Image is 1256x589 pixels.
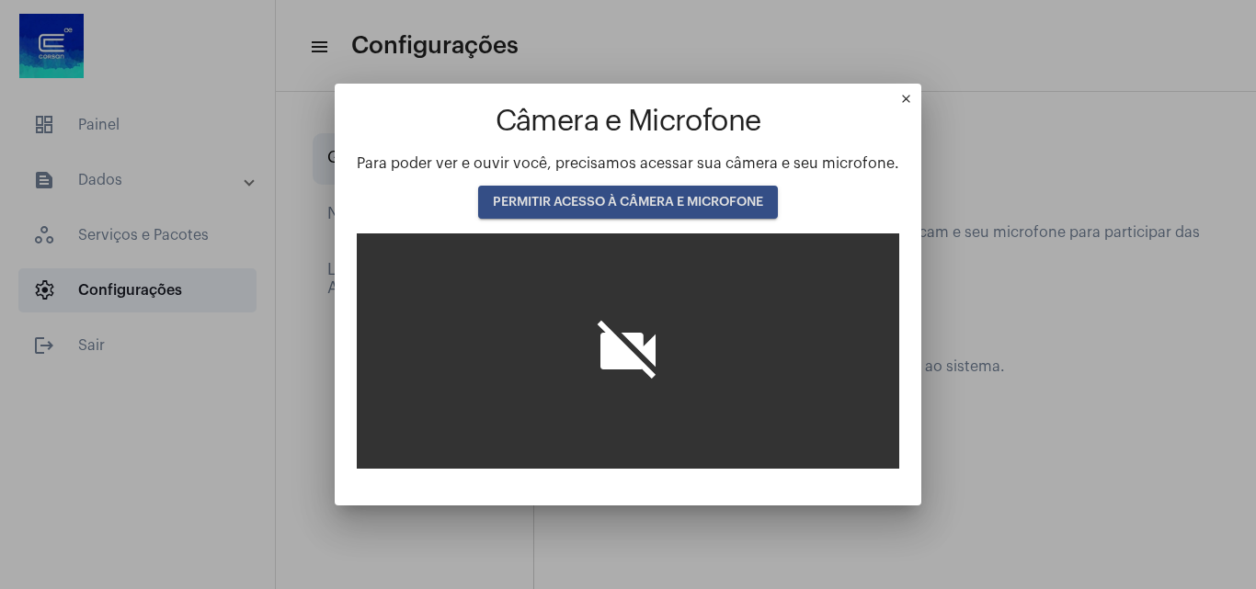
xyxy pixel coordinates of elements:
mat-icon: close [899,92,921,114]
span: Para poder ver e ouvir você, precisamos acessar sua câmera e seu microfone. [357,156,899,171]
h1: Câmera e Microfone [357,106,899,138]
span: PERMITIR ACESSO À CÂMERA E MICROFONE [493,196,763,209]
i: videocam_off [591,314,665,388]
button: PERMITIR ACESSO À CÂMERA E MICROFONE [478,186,778,219]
